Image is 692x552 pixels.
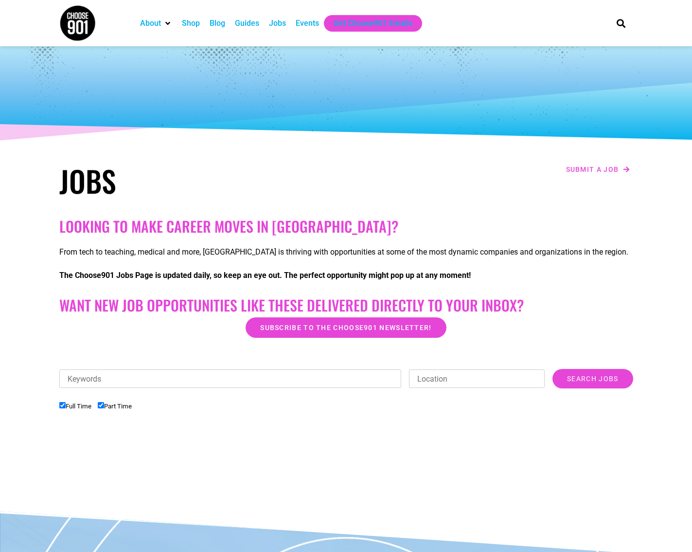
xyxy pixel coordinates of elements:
a: Get Choose901 Emails [334,18,412,29]
input: Full Time [59,402,66,408]
input: Location [409,369,545,388]
a: Shop [182,18,200,29]
p: From tech to teaching, medical and more, [GEOGRAPHIC_DATA] is thriving with opportunities at some... [59,246,633,258]
nav: Main nav [135,15,600,32]
span: Subscribe to the Choose901 newsletter! [260,324,431,331]
span: Submit a job [566,166,619,173]
a: Jobs [269,18,286,29]
a: Subscribe to the Choose901 newsletter! [246,317,446,338]
div: Search [613,15,629,31]
a: Blog [210,18,225,29]
a: About [140,18,161,29]
input: Search Jobs [552,369,633,388]
a: Guides [235,18,259,29]
h2: Looking to make career moves in [GEOGRAPHIC_DATA]? [59,218,633,235]
strong: The Choose901 Jobs Page is updated daily, so keep an eye out. The perfect opportunity might pop u... [59,271,471,280]
label: Part Time [98,403,132,410]
a: Submit a job [563,163,633,176]
input: Keywords [59,369,402,388]
input: Part Time [98,402,104,408]
h2: Want New Job Opportunities like these Delivered Directly to your Inbox? [59,296,633,314]
div: About [135,15,177,32]
h1: Jobs [59,163,341,198]
label: Full Time [59,403,91,410]
a: Events [296,18,319,29]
